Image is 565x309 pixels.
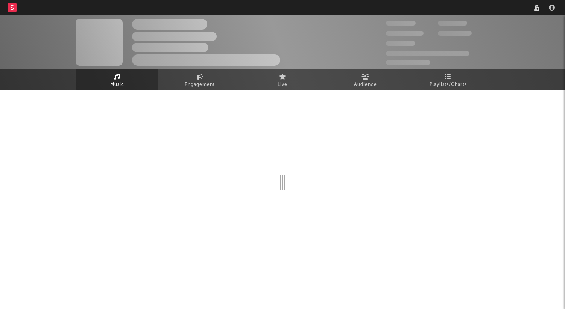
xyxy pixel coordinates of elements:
[438,31,472,36] span: 1 000 000
[386,31,424,36] span: 50 000 000
[386,41,415,46] span: 100 000
[430,80,467,89] span: Playlists/Charts
[407,69,489,90] a: Playlists/Charts
[324,69,407,90] a: Audience
[386,60,430,65] span: Jump Score: 85.0
[110,80,124,89] span: Music
[185,80,215,89] span: Engagement
[386,51,469,56] span: 50 000 000 Monthly Listeners
[386,21,416,26] span: 300 000
[76,69,158,90] a: Music
[158,69,241,90] a: Engagement
[438,21,467,26] span: 100 000
[241,69,324,90] a: Live
[354,80,377,89] span: Audience
[278,80,287,89] span: Live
